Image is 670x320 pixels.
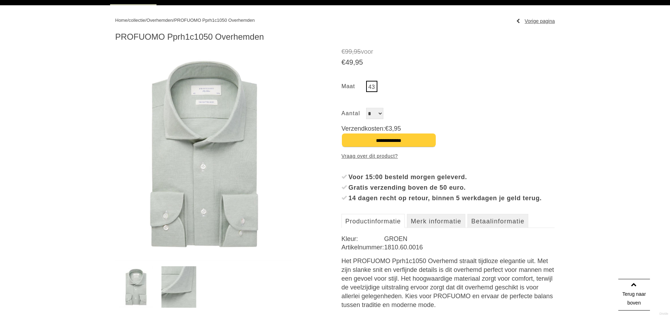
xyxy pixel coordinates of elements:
span: 95 [354,48,361,55]
span: € [342,58,345,66]
span: € [385,125,389,132]
span: 95 [394,125,401,132]
div: Voor 15:00 besteld morgen geleverd. [349,172,555,182]
span: / [145,18,147,23]
a: Merk informatie [407,214,465,228]
a: Terug naar boven [618,279,650,311]
a: Home [115,18,128,23]
dd: 1810.60.0016 [384,243,555,252]
a: Vraag over dit product? [342,151,398,161]
span: , [353,58,355,66]
span: € [342,48,345,55]
dt: Artikelnummer: [342,243,384,252]
a: Divide [659,309,668,318]
div: Het PROFUOMO Pprh1c1050 Overhemd straalt tijdloze elegantie uit. Met zijn slanke snit en verfijnd... [342,257,555,309]
a: PROFUOMO Pprh1c1050 Overhemden [174,18,255,23]
span: , [392,125,394,132]
span: 99 [345,48,352,55]
dd: GROEN [384,235,555,243]
dt: Kleur: [342,235,384,243]
a: Vorige pagina [516,16,555,26]
span: 95 [355,58,363,66]
a: Overhemden [146,18,173,23]
ul: Maat [342,81,555,94]
span: 49 [345,58,353,66]
img: profuomo-pprh1c1050-overhemden [119,266,153,308]
span: / [173,18,174,23]
span: / [127,18,129,23]
li: 14 dagen recht op retour, binnen 5 werkdagen je geld terug. [342,193,555,203]
img: PROFUOMO Pprh1c1050 Overhemden [115,47,293,261]
h1: PROFUOMO Pprh1c1050 Overhemden [115,32,555,42]
div: Gratis verzending boven de 50 euro. [349,182,555,193]
label: Aantal [342,108,366,119]
a: Betaalinformatie [467,214,528,228]
span: , [352,48,354,55]
img: profuomo-pprh1c1050-overhemden [161,266,196,308]
span: 3 [389,125,392,132]
span: Verzendkosten: [342,124,555,133]
a: collectie [129,18,145,23]
a: 43 [366,81,377,92]
a: Productinformatie [342,214,405,228]
span: voor [342,47,555,56]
